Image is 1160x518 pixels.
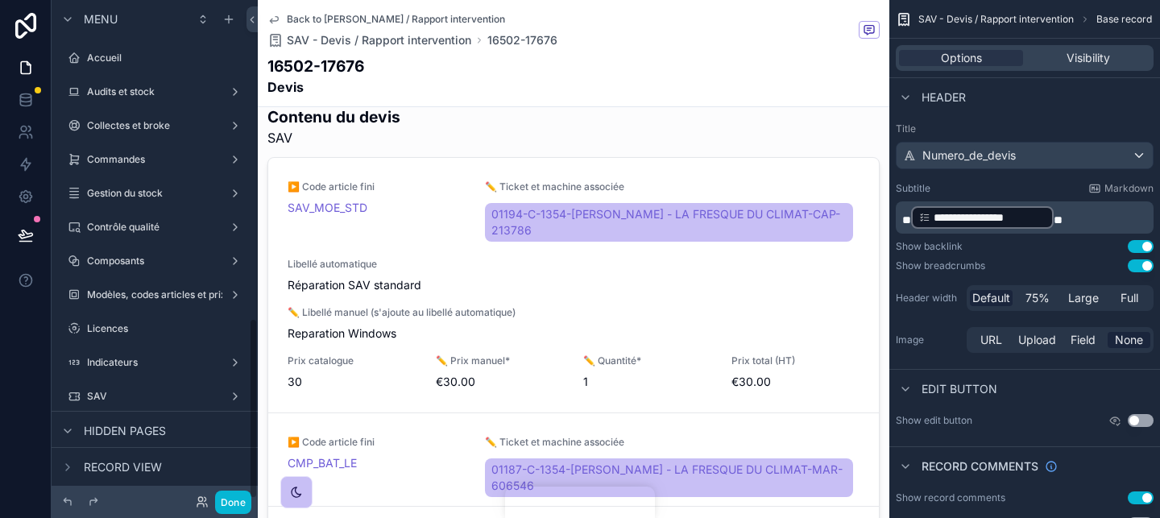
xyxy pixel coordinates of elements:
label: Subtitle [896,182,930,195]
div: scrollable content [896,201,1154,234]
label: Composants [87,255,222,267]
span: Edit button [922,381,997,397]
label: Commandes [87,153,222,166]
span: SAV - Devis / Rapport intervention [918,13,1074,26]
label: Indicateurs [87,356,222,369]
label: Title [896,122,1154,135]
label: Modèles, codes articles et prix [87,288,226,301]
a: Modèles, codes articles et prix [61,282,248,308]
span: Upload [1018,332,1056,348]
span: 75% [1025,290,1050,306]
a: Licences [61,316,248,342]
span: Back to [PERSON_NAME] / Rapport intervention [287,13,505,26]
a: Indicateurs [61,350,248,375]
label: SAV [87,390,222,403]
span: Default [972,290,1010,306]
a: Gestion du stock [61,180,248,206]
a: Contrôle qualité [61,214,248,240]
a: Accueil [61,45,248,71]
span: Options [941,50,982,66]
a: Audits et stock [61,79,248,105]
a: Commandes [61,147,248,172]
span: Record view [84,459,162,475]
span: Hidden pages [84,423,166,439]
span: Header [922,89,966,106]
span: Full [1121,290,1138,306]
span: Large [1068,290,1099,306]
span: URL [980,332,1002,348]
label: Header width [896,292,960,305]
span: Menu [84,11,118,27]
span: SAV - Devis / Rapport intervention [287,32,471,48]
div: Show record comments [896,491,1005,504]
label: Gestion du stock [87,187,222,200]
span: None [1115,332,1143,348]
label: Licences [87,322,245,335]
span: Record comments [922,458,1038,474]
label: Accueil [87,52,245,64]
span: Numero_de_devis [922,147,1016,164]
strong: Devis [267,77,364,97]
label: Contrôle qualité [87,221,222,234]
span: Base record [1096,13,1152,26]
label: Audits et stock [87,85,222,98]
a: Composants [61,248,248,274]
button: Numero_de_devis [896,142,1154,169]
a: Collectes et broke [61,113,248,139]
span: Markdown [1104,182,1154,195]
div: Show backlink [896,240,963,253]
span: Visibility [1067,50,1110,66]
a: 16502-17676 [487,32,557,48]
h1: 16502-17676 [267,55,364,77]
label: Show edit button [896,414,972,427]
a: Back to [PERSON_NAME] / Rapport intervention [267,13,505,26]
label: Image [896,334,960,346]
a: SAV - Devis / Rapport intervention [267,32,471,48]
span: Field [1071,332,1096,348]
label: Collectes et broke [87,119,222,132]
a: SAV [61,383,248,409]
a: Markdown [1088,182,1154,195]
button: Done [215,491,251,514]
div: Show breadcrumbs [896,259,985,272]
